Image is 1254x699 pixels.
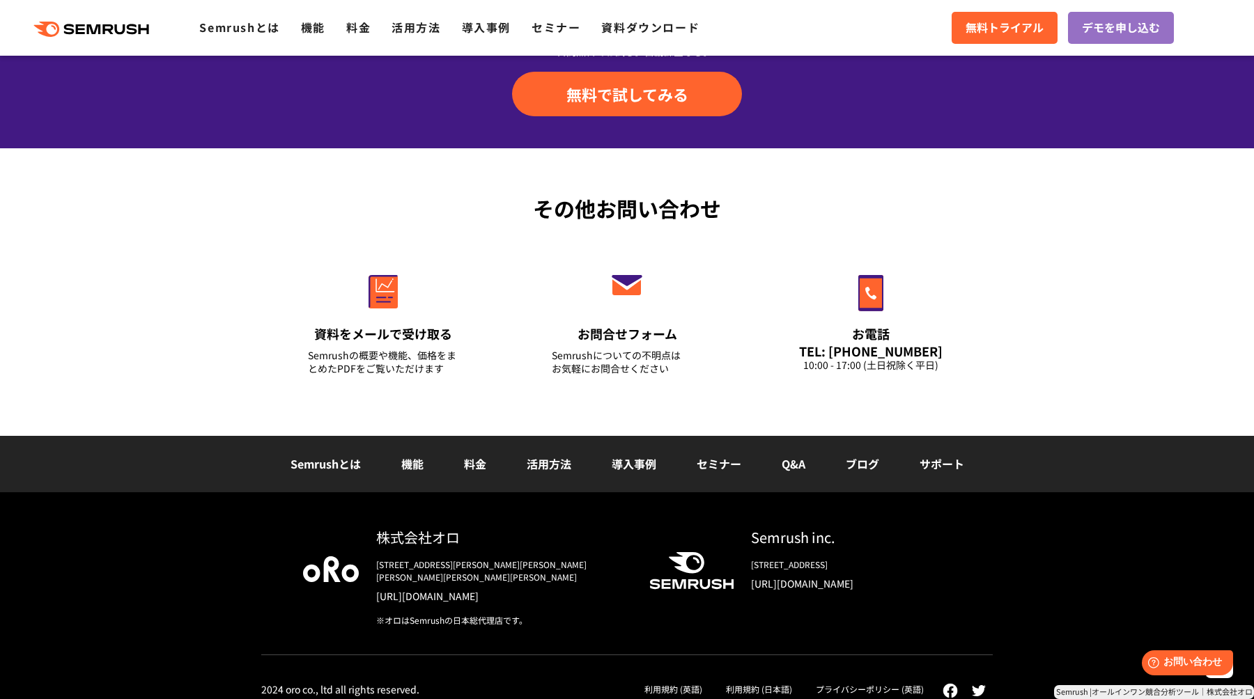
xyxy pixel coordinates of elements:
div: 資料をメールで受け取る [308,325,458,343]
div: ※オロはSemrushの日本総代理店です。 [376,614,627,627]
a: 機能 [301,19,325,36]
a: 機能 [401,455,424,472]
img: facebook [943,683,958,698]
a: ブログ [846,455,879,472]
a: デモを申し込む [1068,12,1174,44]
a: プライバシーポリシー (英語) [816,683,924,695]
a: 無料トライアル [952,12,1058,44]
a: お問合せフォーム Semrushについての不明点はお気軽にお問合せください [522,245,731,393]
img: oro company [303,556,359,581]
a: [URL][DOMAIN_NAME] [376,589,627,603]
span: Semrush |オールインワン競合分析ツール｜株式会社オロ [1056,686,1253,697]
div: お問合せフォーム [552,325,702,343]
a: 料金 [464,455,486,472]
span: 無料で試してみる [566,84,688,104]
div: 10:00 - 17:00 (土日祝除く平日) [796,359,946,372]
div: 2024 oro co., ltd all rights reserved. [261,683,419,696]
a: サポート [920,455,964,472]
div: Semrushについての不明点は お気軽にお問合せください [552,349,702,375]
img: twitter [972,685,986,696]
div: お電話 [796,325,946,343]
div: TEL: [PHONE_NUMBER] [796,343,946,359]
div: Semrush inc. [751,527,951,547]
a: [URL][DOMAIN_NAME] [751,576,951,590]
a: Semrushとは [291,455,361,472]
div: [STREET_ADDRESS] [751,558,951,571]
a: 導入事例 [612,455,656,472]
a: セミナー [532,19,580,36]
div: その他お問い合わせ [261,193,993,224]
a: 利用規約 (日本語) [726,683,792,695]
iframe: Help widget launcher [1130,645,1239,684]
a: Semrushとは [199,19,279,36]
a: 利用規約 (英語) [644,683,702,695]
a: 導入事例 [462,19,511,36]
div: 株式会社オロ [376,527,627,547]
a: Q&A [782,455,805,472]
a: 資料ダウンロード [601,19,699,36]
a: 活用方法 [527,455,571,472]
span: デモを申し込む [1082,19,1160,37]
div: [STREET_ADDRESS][PERSON_NAME][PERSON_NAME][PERSON_NAME][PERSON_NAME][PERSON_NAME] [376,558,627,583]
div: Semrushの概要や機能、価格をまとめたPDFをご覧いただけます [308,349,458,375]
a: 料金 [346,19,371,36]
a: 資料をメールで受け取る Semrushの概要や機能、価格をまとめたPDFをご覧いただけます [279,245,488,393]
a: 無料で試してみる [512,72,742,116]
span: 無料トライアル [966,19,1044,37]
a: 活用方法 [392,19,440,36]
a: セミナー [697,455,741,472]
